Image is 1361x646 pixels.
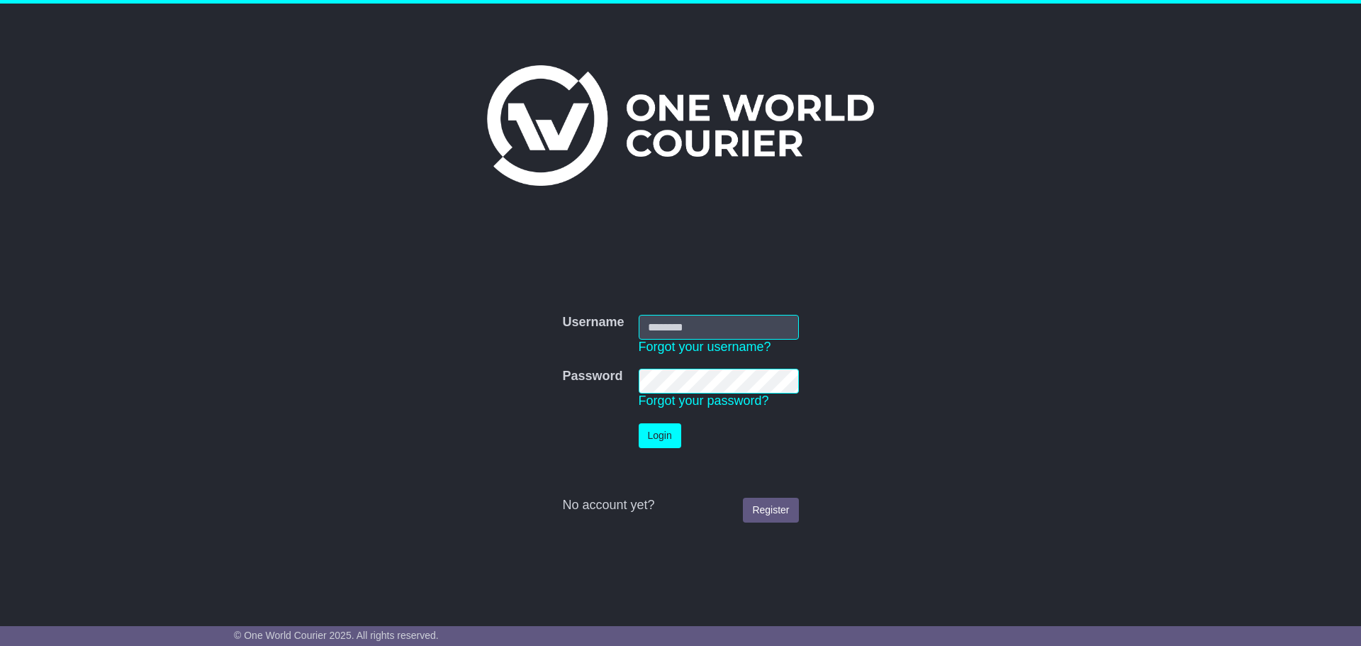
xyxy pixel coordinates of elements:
span: © One World Courier 2025. All rights reserved. [234,630,439,641]
a: Forgot your password? [639,394,769,408]
a: Forgot your username? [639,340,771,354]
label: Username [562,315,624,330]
button: Login [639,423,681,448]
label: Password [562,369,622,384]
a: Register [743,498,798,523]
div: No account yet? [562,498,798,513]
img: One World [487,65,874,186]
